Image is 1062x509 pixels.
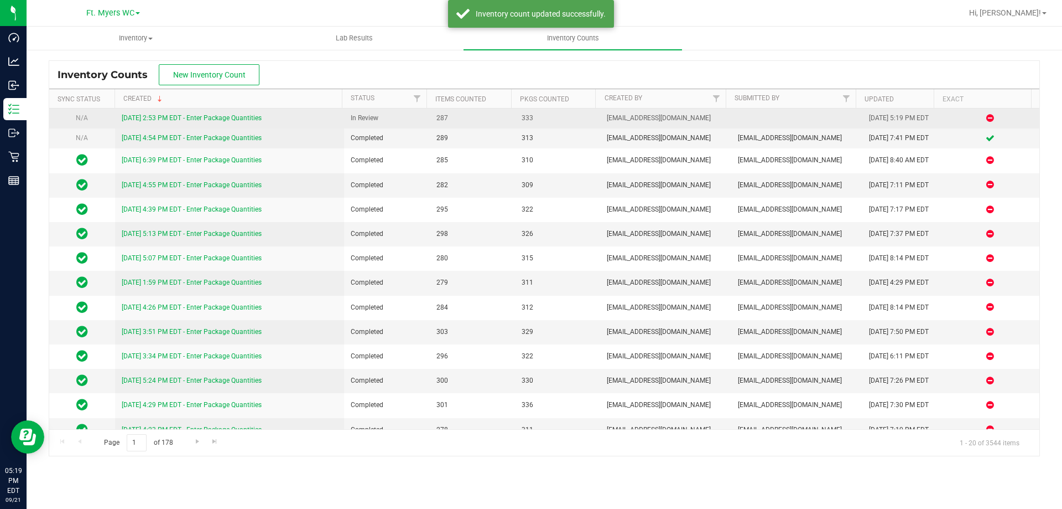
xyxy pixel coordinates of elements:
span: Lab Results [321,33,388,43]
a: Go to the last page [207,434,223,449]
iframe: Resource center [11,420,44,454]
span: N/A [76,114,88,122]
span: N/A [76,134,88,142]
div: [DATE] 4:29 PM EDT [869,277,934,288]
span: 313 [522,133,594,143]
span: 295 [436,204,508,215]
span: 315 [522,253,594,264]
span: [EMAIL_ADDRESS][DOMAIN_NAME] [738,351,856,362]
span: Completed [351,155,423,166]
a: [DATE] 3:34 PM EDT - Enter Package Quantities [122,352,262,360]
span: 309 [522,180,594,191]
span: [EMAIL_ADDRESS][DOMAIN_NAME] [738,376,856,386]
span: Completed [351,327,423,337]
span: [EMAIL_ADDRESS][DOMAIN_NAME] [738,327,856,337]
span: Completed [351,253,423,264]
inline-svg: Inbound [8,80,19,91]
span: [EMAIL_ADDRESS][DOMAIN_NAME] [738,204,856,215]
div: [DATE] 7:41 PM EDT [869,133,934,143]
span: Completed [351,351,423,362]
span: Inventory [27,33,244,43]
a: [DATE] 1:59 PM EDT - Enter Package Quantities [122,279,262,286]
div: Inventory count updated successfully. [476,8,606,19]
span: In Sync [76,373,88,388]
span: 311 [522,277,594,288]
span: [EMAIL_ADDRESS][DOMAIN_NAME] [607,133,725,143]
span: Inventory Counts [58,69,159,81]
a: Submitted By [735,94,779,102]
span: 303 [436,327,508,337]
a: [DATE] 5:24 PM EDT - Enter Package Quantities [122,377,262,384]
span: 289 [436,133,508,143]
span: [EMAIL_ADDRESS][DOMAIN_NAME] [607,113,725,124]
p: 05:19 PM EDT [5,466,22,496]
p: 09/21 [5,496,22,504]
span: 322 [522,351,594,362]
span: 329 [522,327,594,337]
span: In Sync [76,397,88,413]
span: [EMAIL_ADDRESS][DOMAIN_NAME] [607,253,725,264]
span: 298 [436,229,508,239]
a: Updated [865,95,894,103]
span: 300 [436,376,508,386]
span: Completed [351,133,423,143]
a: Filter [707,89,725,108]
span: 311 [522,425,594,435]
a: Inventory [27,27,245,50]
a: [DATE] 4:26 PM EDT - Enter Package Quantities [122,304,262,311]
span: Completed [351,180,423,191]
inline-svg: Outbound [8,127,19,138]
button: New Inventory Count [159,64,259,85]
span: [EMAIL_ADDRESS][DOMAIN_NAME] [607,351,725,362]
span: 333 [522,113,594,124]
a: [DATE] 4:29 PM EDT - Enter Package Quantities [122,401,262,409]
span: [EMAIL_ADDRESS][DOMAIN_NAME] [738,155,856,166]
span: In Sync [76,177,88,193]
span: [EMAIL_ADDRESS][DOMAIN_NAME] [738,133,856,143]
input: 1 [127,434,147,451]
span: In Sync [76,422,88,438]
a: [DATE] 4:55 PM EDT - Enter Package Quantities [122,181,262,189]
div: [DATE] 7:11 PM EDT [869,180,934,191]
a: Filter [408,89,426,108]
div: [DATE] 7:17 PM EDT [869,204,934,215]
a: Items Counted [435,95,486,103]
th: Exact [934,89,1031,109]
span: In Sync [76,202,88,217]
div: [DATE] 7:10 PM EDT [869,425,934,435]
a: [DATE] 5:13 PM EDT - Enter Package Quantities [122,230,262,238]
a: Created By [605,94,642,102]
a: [DATE] 6:39 PM EDT - Enter Package Quantities [122,156,262,164]
span: In Sync [76,324,88,340]
span: [EMAIL_ADDRESS][DOMAIN_NAME] [607,277,725,288]
span: 310 [522,155,594,166]
span: In Sync [76,250,88,266]
a: [DATE] 4:23 PM EDT - Enter Package Quantities [122,426,262,434]
span: 278 [436,425,508,435]
span: Completed [351,425,423,435]
span: [EMAIL_ADDRESS][DOMAIN_NAME] [607,400,725,410]
span: [EMAIL_ADDRESS][DOMAIN_NAME] [607,327,725,337]
span: 301 [436,400,508,410]
div: [DATE] 7:30 PM EDT [869,400,934,410]
span: 326 [522,229,594,239]
div: [DATE] 7:26 PM EDT [869,376,934,386]
a: Go to the next page [189,434,205,449]
inline-svg: Dashboard [8,32,19,43]
a: [DATE] 3:51 PM EDT - Enter Package Quantities [122,328,262,336]
a: Status [351,94,374,102]
span: [EMAIL_ADDRESS][DOMAIN_NAME] [607,180,725,191]
span: [EMAIL_ADDRESS][DOMAIN_NAME] [607,302,725,313]
span: [EMAIL_ADDRESS][DOMAIN_NAME] [738,253,856,264]
span: [EMAIL_ADDRESS][DOMAIN_NAME] [607,376,725,386]
inline-svg: Analytics [8,56,19,67]
span: [EMAIL_ADDRESS][DOMAIN_NAME] [738,302,856,313]
span: In Sync [76,348,88,364]
span: Completed [351,277,423,288]
a: [DATE] 4:39 PM EDT - Enter Package Quantities [122,205,262,213]
span: [EMAIL_ADDRESS][DOMAIN_NAME] [607,204,725,215]
div: [DATE] 8:40 AM EDT [869,155,934,166]
span: [EMAIL_ADDRESS][DOMAIN_NAME] [607,155,725,166]
span: 1 - 20 of 3544 items [951,434,1028,451]
span: 282 [436,180,508,191]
